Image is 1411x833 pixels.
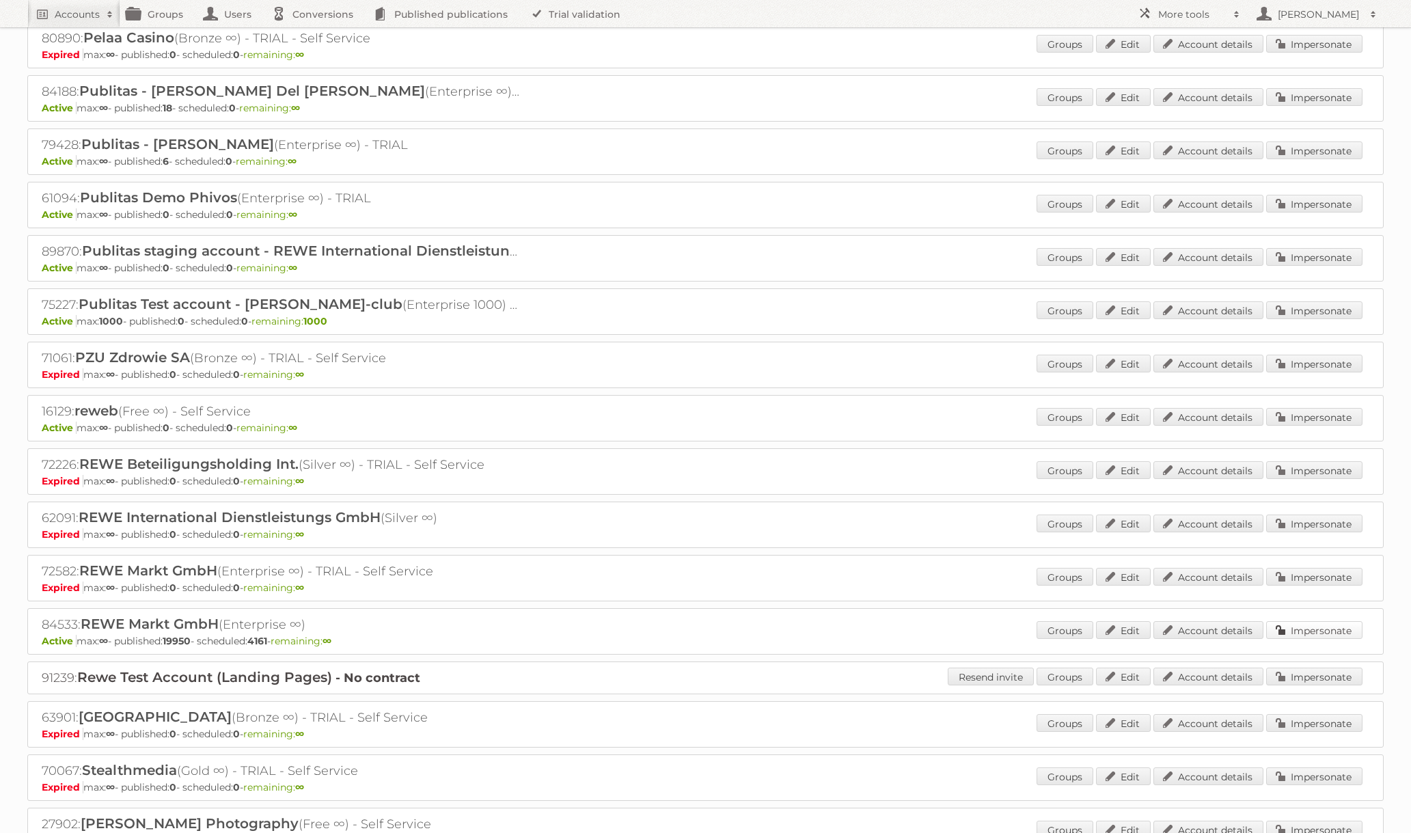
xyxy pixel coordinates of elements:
h2: 79428: (Enterprise ∞) - TRIAL [42,136,520,154]
span: REWE Markt GmbH [81,616,219,632]
a: Groups [1037,301,1093,319]
strong: ∞ [295,528,304,541]
span: Expired [42,728,83,740]
strong: 6 [163,155,169,167]
a: Account details [1153,621,1263,639]
p: max: - published: - scheduled: - [42,475,1369,487]
a: Account details [1153,35,1263,53]
a: Groups [1037,767,1093,785]
strong: ∞ [288,208,297,221]
strong: ∞ [323,635,331,647]
a: Impersonate [1266,355,1362,372]
span: Publitas - [PERSON_NAME] Del [PERSON_NAME] [79,83,425,99]
p: max: - published: - scheduled: - [42,582,1369,594]
strong: 0 [163,208,169,221]
a: Groups [1037,515,1093,532]
a: Account details [1153,668,1263,685]
strong: ∞ [106,49,115,61]
strong: 0 [226,208,233,221]
span: remaining: [243,475,304,487]
strong: ∞ [99,635,108,647]
p: max: - published: - scheduled: - [42,262,1369,274]
h2: 61094: (Enterprise ∞) - TRIAL [42,189,520,207]
a: Edit [1096,714,1151,732]
a: Account details [1153,461,1263,479]
strong: ∞ [291,102,300,114]
strong: 0 [169,528,176,541]
a: Impersonate [1266,248,1362,266]
h2: 72582: (Enterprise ∞) - TRIAL - Self Service [42,562,520,580]
a: Account details [1153,88,1263,106]
strong: ∞ [295,368,304,381]
a: Groups [1037,408,1093,426]
span: remaining: [243,49,304,61]
h2: 80890: (Bronze ∞) - TRIAL - Self Service [42,29,520,47]
span: remaining: [251,315,327,327]
span: Active [42,208,77,221]
strong: 0 [233,728,240,740]
p: max: - published: - scheduled: - [42,368,1369,381]
a: Account details [1153,355,1263,372]
a: Edit [1096,35,1151,53]
h2: 84188: (Enterprise ∞) - TRIAL - Self Service [42,83,520,100]
span: Expired [42,528,83,541]
p: max: - published: - scheduled: - [42,102,1369,114]
strong: 0 [233,368,240,381]
strong: ∞ [99,155,108,167]
p: max: - published: - scheduled: - [42,315,1369,327]
strong: 0 [169,582,176,594]
a: Account details [1153,195,1263,213]
strong: ∞ [99,208,108,221]
span: remaining: [236,262,297,274]
a: Edit [1096,355,1151,372]
span: remaining: [243,528,304,541]
strong: 0 [178,315,184,327]
p: max: - published: - scheduled: - [42,49,1369,61]
a: Edit [1096,408,1151,426]
p: max: - published: - scheduled: - [42,635,1369,647]
span: Rewe Test Account (Landing Pages) [77,669,332,685]
a: Account details [1153,408,1263,426]
span: remaining: [243,368,304,381]
p: max: - published: - scheduled: - [42,728,1369,740]
span: Active [42,422,77,434]
span: Pelaa Casino [83,29,174,46]
strong: ∞ [106,528,115,541]
a: Edit [1096,141,1151,159]
strong: ∞ [295,781,304,793]
span: Active [42,262,77,274]
strong: 0 [233,582,240,594]
strong: 0 [225,155,232,167]
span: Publitas Test account - [PERSON_NAME]-club [79,296,402,312]
p: max: - published: - scheduled: - [42,208,1369,221]
a: Account details [1153,714,1263,732]
a: Impersonate [1266,568,1362,586]
a: Groups [1037,88,1093,106]
h2: 16129: (Free ∞) - Self Service [42,402,520,420]
a: Groups [1037,461,1093,479]
span: remaining: [243,728,304,740]
strong: 0 [233,528,240,541]
span: [GEOGRAPHIC_DATA] [79,709,232,725]
span: remaining: [243,781,304,793]
span: Active [42,635,77,647]
a: Groups [1037,668,1093,685]
strong: 0 [233,49,240,61]
a: Impersonate [1266,195,1362,213]
strong: 0 [163,262,169,274]
strong: ∞ [99,422,108,434]
strong: ∞ [288,422,297,434]
span: REWE International Dienstleistungs GmbH [79,509,381,525]
strong: ∞ [106,582,115,594]
a: Groups [1037,35,1093,53]
p: max: - published: - scheduled: - [42,781,1369,793]
a: Impersonate [1266,301,1362,319]
p: max: - published: - scheduled: - [42,422,1369,434]
strong: 0 [226,262,233,274]
a: Account details [1153,248,1263,266]
span: remaining: [236,155,297,167]
span: Stealthmedia [82,762,177,778]
a: Impersonate [1266,141,1362,159]
strong: - No contract [335,670,420,685]
strong: ∞ [295,49,304,61]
